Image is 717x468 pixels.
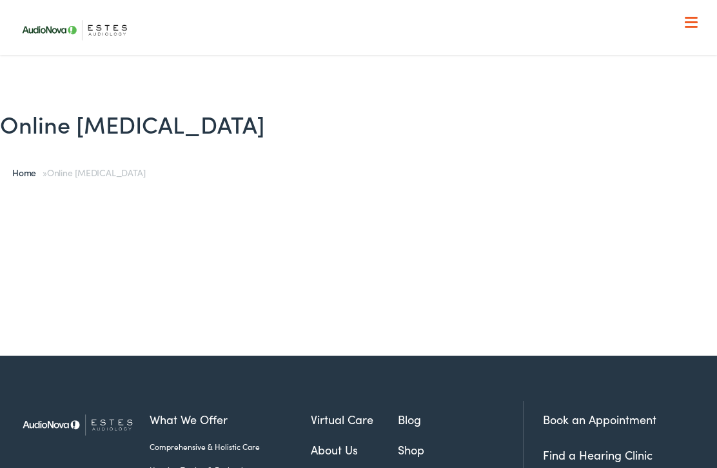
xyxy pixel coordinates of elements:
[14,401,150,449] img: Estes Audiology
[311,411,398,428] a: Virtual Care
[543,411,656,427] a: Book an Appointment
[311,441,398,458] a: About Us
[543,447,653,463] a: Find a Hearing Clinic
[12,166,43,179] a: Home
[150,411,311,428] a: What We Offer
[398,411,523,428] a: Blog
[24,52,703,92] a: What We Offer
[150,441,311,453] a: Comprehensive & Holistic Care
[12,166,145,179] span: »
[47,166,145,179] span: Online [MEDICAL_DATA]
[398,441,523,458] a: Shop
